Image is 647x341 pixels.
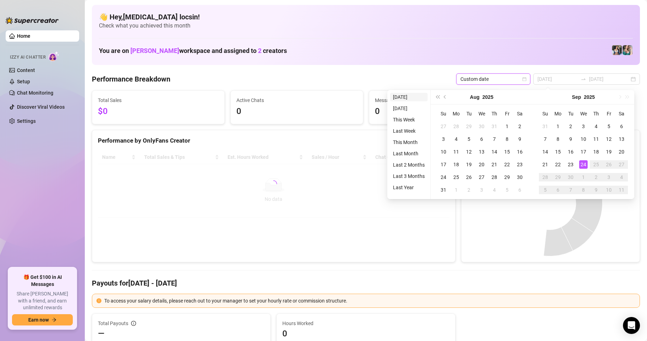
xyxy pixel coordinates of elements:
[605,148,613,156] div: 19
[99,47,287,55] h1: You are on workspace and assigned to creators
[488,145,501,158] td: 2025-08-14
[463,120,475,133] td: 2025-07-29
[615,184,628,196] td: 2025-10-11
[475,158,488,171] td: 2025-08-20
[98,328,105,339] span: —
[602,107,615,120] th: Fr
[501,107,513,120] th: Fr
[516,160,524,169] div: 23
[477,160,486,169] div: 20
[488,171,501,184] td: 2025-08-28
[590,133,602,145] td: 2025-09-11
[236,105,357,118] span: 0
[437,184,450,196] td: 2025-08-31
[566,148,575,156] div: 16
[437,158,450,171] td: 2025-08-17
[513,158,526,171] td: 2025-08-23
[564,158,577,171] td: 2025-09-23
[501,171,513,184] td: 2025-08-29
[390,104,428,113] li: [DATE]
[92,278,640,288] h4: Payouts for [DATE] - [DATE]
[554,173,562,181] div: 29
[488,184,501,196] td: 2025-09-04
[98,105,219,118] span: $0
[98,136,449,145] div: Performance by OnlyFans Creator
[490,173,499,181] div: 28
[590,184,602,196] td: 2025-10-09
[434,90,441,104] button: Last year (Control + left)
[477,122,486,131] div: 30
[554,122,562,131] div: 1
[592,148,600,156] div: 18
[564,133,577,145] td: 2025-09-09
[552,120,564,133] td: 2025-09-01
[566,173,575,181] div: 30
[12,314,73,325] button: Earn nowarrow-right
[452,148,460,156] div: 11
[605,160,613,169] div: 26
[437,171,450,184] td: 2025-08-24
[490,186,499,194] div: 4
[236,96,357,104] span: Active Chats
[488,133,501,145] td: 2025-08-07
[602,171,615,184] td: 2025-10-03
[584,90,595,104] button: Choose a year
[577,145,590,158] td: 2025-09-17
[541,186,549,194] div: 5
[17,104,65,110] a: Discover Viral Videos
[503,135,511,143] div: 8
[17,67,35,73] a: Content
[488,158,501,171] td: 2025-08-21
[539,107,552,120] th: Su
[564,120,577,133] td: 2025-09-02
[490,122,499,131] div: 31
[513,120,526,133] td: 2025-08-02
[612,45,622,55] img: Katy
[513,145,526,158] td: 2025-08-16
[617,173,626,181] div: 4
[48,51,59,61] img: AI Chatter
[450,120,463,133] td: 2025-07-28
[554,160,562,169] div: 22
[452,160,460,169] div: 18
[539,120,552,133] td: 2025-08-31
[539,171,552,184] td: 2025-09-28
[503,122,511,131] div: 1
[592,135,600,143] div: 11
[541,122,549,131] div: 31
[463,158,475,171] td: 2025-08-19
[470,90,480,104] button: Choose a month
[439,135,448,143] div: 3
[460,74,526,84] span: Custom date
[452,173,460,181] div: 25
[501,120,513,133] td: 2025-08-01
[465,173,473,181] div: 26
[605,186,613,194] div: 10
[552,158,564,171] td: 2025-09-22
[270,180,277,187] span: loading
[615,158,628,171] td: 2025-09-27
[475,107,488,120] th: We
[450,145,463,158] td: 2025-08-11
[390,149,428,158] li: Last Month
[579,122,588,131] div: 3
[501,184,513,196] td: 2025-09-05
[390,138,428,146] li: This Month
[541,173,549,181] div: 28
[539,158,552,171] td: 2025-09-21
[602,184,615,196] td: 2025-10-10
[475,171,488,184] td: 2025-08-27
[589,75,629,83] input: End date
[552,171,564,184] td: 2025-09-29
[615,145,628,158] td: 2025-09-20
[577,171,590,184] td: 2025-10-01
[17,90,53,96] a: Chat Monitoring
[552,184,564,196] td: 2025-10-06
[450,133,463,145] td: 2025-08-04
[566,186,575,194] div: 7
[566,160,575,169] div: 23
[617,160,626,169] div: 27
[463,133,475,145] td: 2025-08-05
[465,186,473,194] div: 2
[592,160,600,169] div: 25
